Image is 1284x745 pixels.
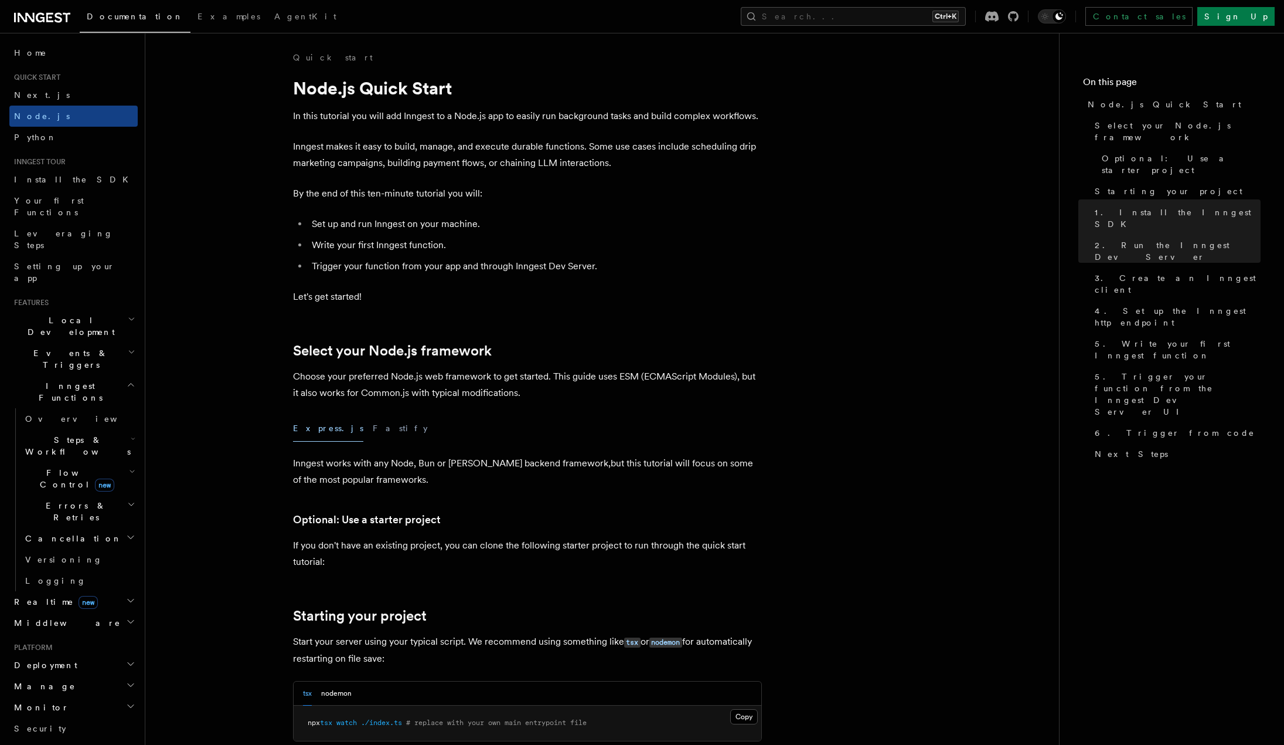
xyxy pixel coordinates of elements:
span: Security [14,724,66,733]
span: 1. Install the Inngest SDK [1095,206,1261,230]
a: Contact sales [1085,7,1193,26]
button: Deployment [9,655,138,676]
a: Select your Node.js framework [1090,115,1261,148]
span: Starting your project [1095,185,1242,197]
span: Overview [25,414,146,424]
a: Overview [21,408,138,429]
h1: Node.js Quick Start [293,77,762,99]
a: Optional: Use a starter project [293,512,441,528]
button: Flow Controlnew [21,462,138,495]
h4: On this page [1083,75,1261,94]
span: Examples [197,12,260,21]
span: Optional: Use a starter project [1102,153,1261,176]
button: Cancellation [21,528,138,549]
span: Leveraging Steps [14,229,113,250]
a: Your first Functions [9,190,138,223]
span: new [79,596,98,609]
button: Middleware [9,612,138,634]
a: AgentKit [267,4,343,32]
span: watch [336,719,357,727]
span: 5. Write your first Inngest function [1095,338,1261,361]
div: Inngest Functions [9,408,138,591]
span: Your first Functions [14,196,84,217]
code: tsx [624,638,641,648]
button: Fastify [373,415,428,442]
span: new [95,479,114,492]
span: Middleware [9,617,121,629]
span: Logging [25,576,86,585]
span: Versioning [25,555,103,564]
a: Select your Node.js framework [293,343,492,359]
p: Let's get started! [293,289,762,305]
span: Documentation [87,12,183,21]
span: Inngest Functions [9,380,127,404]
span: Manage [9,680,76,692]
a: Quick start [293,52,373,63]
button: nodemon [321,682,352,706]
p: By the end of this ten-minute tutorial you will: [293,185,762,202]
a: 4. Set up the Inngest http endpoint [1090,300,1261,333]
p: Inngest works with any Node, Bun or [PERSON_NAME] backend framework,but this tutorial will focus ... [293,455,762,488]
p: Inngest makes it easy to build, manage, and execute durable functions. Some use cases include sch... [293,138,762,171]
a: Next.js [9,84,138,106]
a: nodemon [649,636,682,647]
button: Realtimenew [9,591,138,612]
button: Errors & Retries [21,495,138,528]
a: Node.js Quick Start [1083,94,1261,115]
span: Local Development [9,314,128,338]
a: Leveraging Steps [9,223,138,256]
code: nodemon [649,638,682,648]
span: Install the SDK [14,175,135,184]
button: Copy [730,709,758,724]
span: ./index.ts [361,719,402,727]
a: Node.js [9,106,138,127]
span: Platform [9,643,53,652]
button: Toggle dark mode [1038,9,1066,23]
p: Choose your preferred Node.js web framework to get started. This guide uses ESM (ECMAScript Modul... [293,368,762,401]
span: 5. Trigger your function from the Inngest Dev Server UI [1095,371,1261,418]
span: Events & Triggers [9,347,128,371]
a: Optional: Use a starter project [1097,148,1261,181]
span: Inngest tour [9,157,66,167]
span: Features [9,298,49,307]
a: tsx [624,636,641,647]
button: Express.js [293,415,363,442]
span: Next Steps [1095,448,1168,460]
span: Next.js [14,90,70,100]
a: Starting your project [1090,181,1261,202]
a: Python [9,127,138,148]
button: Local Development [9,310,138,343]
span: Python [14,133,57,142]
a: Sign Up [1197,7,1275,26]
a: Security [9,718,138,739]
span: # replace with your own main entrypoint file [406,719,587,727]
span: Quick start [9,73,60,82]
kbd: Ctrl+K [932,11,959,22]
li: Trigger your function from your app and through Inngest Dev Server. [308,258,762,275]
a: 5. Trigger your function from the Inngest Dev Server UI [1090,366,1261,422]
span: Setting up your app [14,262,115,283]
a: Logging [21,570,138,591]
a: 6. Trigger from code [1090,422,1261,443]
span: Node.js Quick Start [1088,99,1241,110]
a: 3. Create an Inngest client [1090,267,1261,300]
span: Home [14,47,47,59]
span: Flow Control [21,467,129,490]
a: Home [9,42,138,63]
a: 1. Install the Inngest SDK [1090,202,1261,235]
span: Node.js [14,111,70,121]
span: tsx [320,719,332,727]
button: tsx [303,682,312,706]
button: Monitor [9,697,138,718]
span: Errors & Retries [21,500,127,523]
span: 4. Set up the Inngest http endpoint [1095,305,1261,329]
li: Set up and run Inngest on your machine. [308,216,762,232]
a: 5. Write your first Inngest function [1090,333,1261,366]
a: Versioning [21,549,138,570]
span: Realtime [9,596,98,608]
a: Documentation [80,4,190,33]
a: Setting up your app [9,256,138,289]
a: Install the SDK [9,169,138,190]
button: Inngest Functions [9,375,138,408]
li: Write your first Inngest function. [308,237,762,253]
